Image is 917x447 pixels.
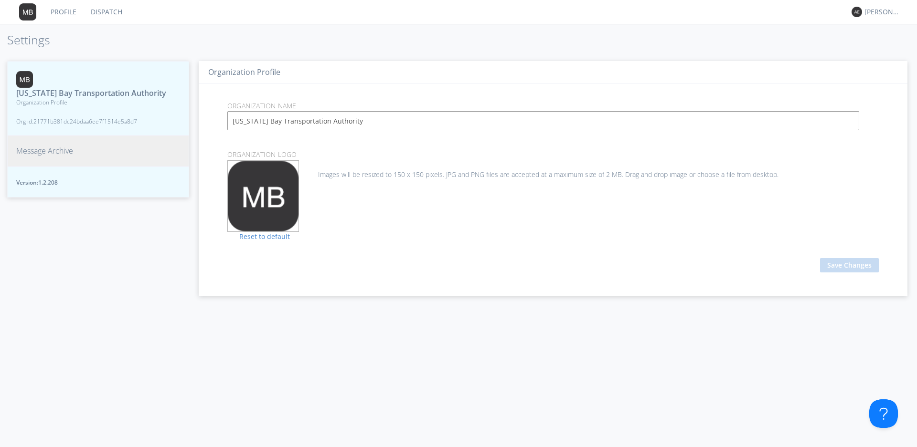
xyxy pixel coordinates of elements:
[16,178,180,187] span: Version: 1.2.208
[220,149,886,160] p: Organization Logo
[227,111,859,130] input: Enter Organization Name
[852,7,862,17] img: 373638.png
[7,135,189,166] button: Message Archive
[228,161,299,231] img: 373638.png
[220,101,886,111] p: Organization Name
[7,166,189,198] button: Version:1.2.208
[869,399,898,428] iframe: Toggle Customer Support
[227,232,290,241] a: Reset to default
[227,160,879,179] div: Images will be resized to 150 x 150 pixels. JPG and PNG files are accepted at a maximum size of 2...
[208,68,898,77] h3: Organization Profile
[820,258,879,272] button: Save Changes
[7,61,189,136] button: [US_STATE] Bay Transportation AuthorityOrganization ProfileOrg id:21771b381dc24bdaa6ee7f1514e5a8d7
[16,71,33,88] img: 373638.png
[16,88,166,99] span: [US_STATE] Bay Transportation Authority
[19,3,36,21] img: 373638.png
[864,7,900,17] div: [PERSON_NAME]
[16,98,166,106] span: Organization Profile
[16,146,73,156] span: Message Archive
[16,117,166,125] span: Org id: 21771b381dc24bdaa6ee7f1514e5a8d7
